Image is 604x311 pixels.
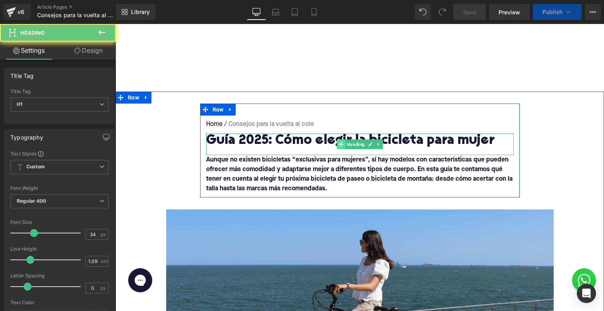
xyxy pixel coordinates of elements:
b: Custom [26,163,45,170]
span: Publish [542,9,562,15]
div: Font Size [10,219,109,225]
a: v6 [3,4,31,20]
button: More [585,4,601,20]
span: Save [463,8,476,16]
a: Expand / Collapse [259,116,267,125]
a: Desktop [247,4,266,20]
a: Laptop [266,4,285,20]
div: Line Height [10,246,109,252]
div: Title Tag [10,68,34,79]
div: Text Styles [10,150,109,157]
div: v6 [16,7,26,17]
a: Home [91,96,107,105]
a: Expand / Collapse [110,80,120,92]
a: Article Pages [37,4,129,10]
a: Tablet [285,4,304,20]
b: H1 [17,101,22,107]
a: Mobile [304,4,324,20]
span: Row [10,68,26,80]
span: / [107,96,113,105]
span: px [101,285,107,291]
span: Heading [230,116,251,125]
div: Font Weight [10,185,109,191]
div: Text Color [10,300,109,305]
a: Expand / Collapse [26,68,36,80]
span: Heading [20,30,45,36]
a: Preview [489,4,530,20]
div: Open Intercom Messenger [577,284,596,303]
button: Publish [533,4,582,20]
span: px [101,232,107,237]
div: Typography [10,130,43,141]
button: Redo [434,4,450,20]
div: Letter Spacing [10,273,109,279]
div: Title Tag [10,89,109,94]
img: Whatsapp [457,244,481,268]
a: New Library [116,4,155,20]
button: Undo [415,4,431,20]
span: Preview [499,8,520,16]
span: Consejos para la vuelta al cole [37,12,114,18]
span: Library [131,8,150,16]
iframe: Gorgias live chat messenger [9,241,41,271]
span: em [101,259,107,264]
nav: breadcrumbs [91,92,398,110]
a: Design [60,42,117,60]
b: Regular 400 [17,198,46,204]
b: Aunque no existen bicicletas “exclusivas para mujeres”, sí hay modelos con características que pu... [91,133,397,168]
span: Row [95,80,110,92]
